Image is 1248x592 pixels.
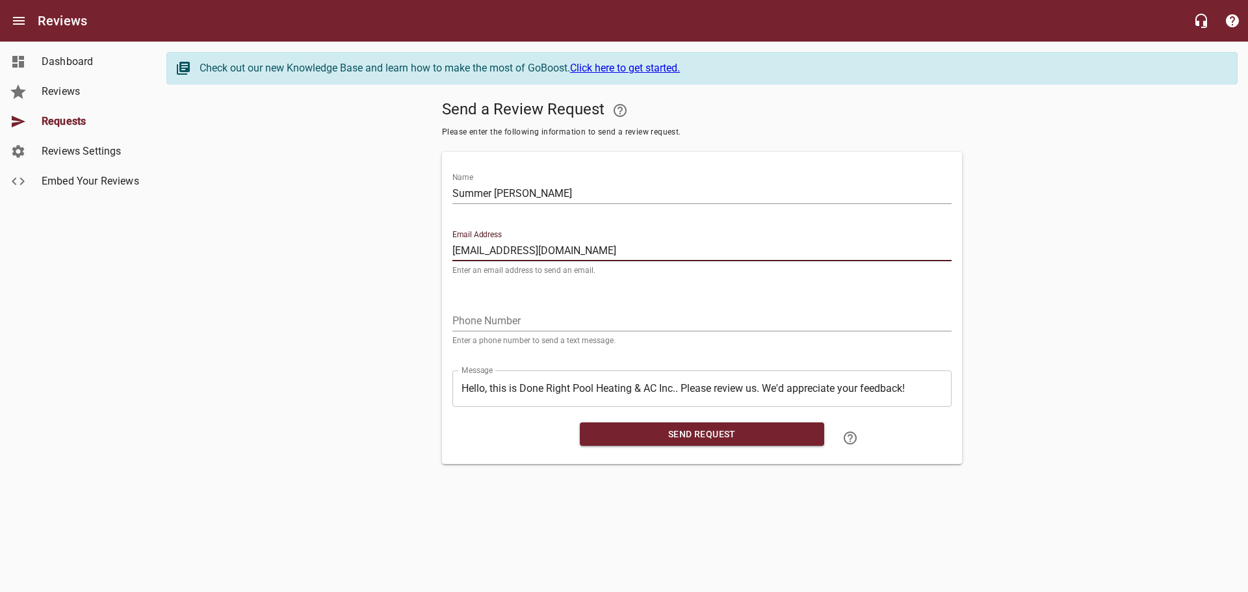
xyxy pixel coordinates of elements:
[452,174,473,181] label: Name
[3,5,34,36] button: Open drawer
[42,114,140,129] span: Requests
[442,95,962,126] h5: Send a Review Request
[452,231,502,238] label: Email Address
[452,337,952,344] p: Enter a phone number to send a text message.
[580,422,824,446] button: Send Request
[461,382,942,394] textarea: Hello, this is Done Right Pool Heating & AC Inc.. Please review us. We'd appreciate your feedback!
[442,126,962,139] span: Please enter the following information to send a review request.
[200,60,1224,76] div: Check out our new Knowledge Base and learn how to make the most of GoBoost.
[835,422,866,454] a: Learn how to "Send a Review Request"
[1186,5,1217,36] button: Live Chat
[42,54,140,70] span: Dashboard
[604,95,636,126] a: Your Google or Facebook account must be connected to "Send a Review Request"
[452,266,952,274] p: Enter an email address to send an email.
[42,144,140,159] span: Reviews Settings
[590,426,814,443] span: Send Request
[42,174,140,189] span: Embed Your Reviews
[38,10,87,31] h6: Reviews
[1217,5,1248,36] button: Support Portal
[570,62,680,74] a: Click here to get started.
[42,84,140,99] span: Reviews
